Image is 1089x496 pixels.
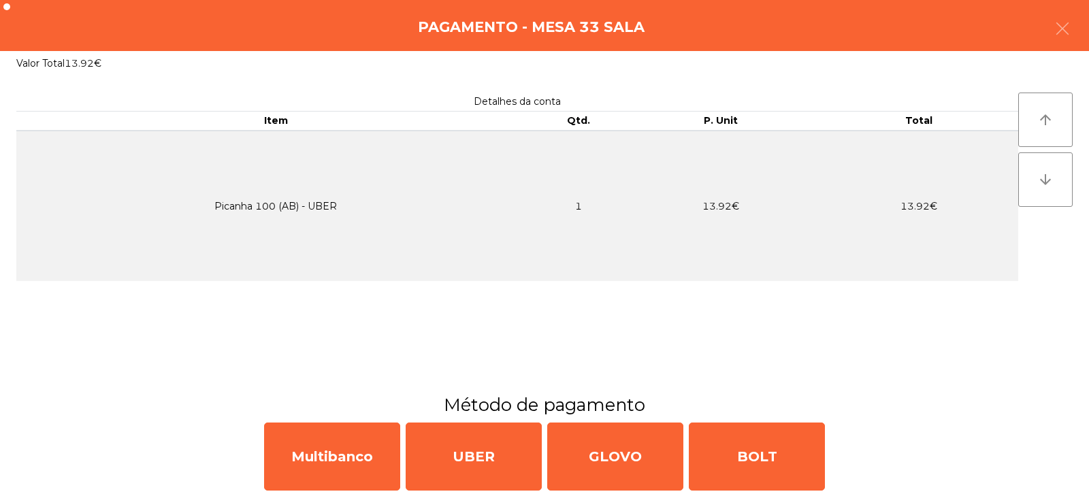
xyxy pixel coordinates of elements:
th: Item [16,112,535,131]
span: Detalhes da conta [474,95,561,108]
div: BOLT [689,423,825,491]
span: Valor Total [16,57,65,69]
th: P. Unit [621,112,819,131]
div: UBER [406,423,542,491]
th: Total [820,112,1018,131]
i: arrow_upward [1037,112,1054,128]
h3: Método de pagamento [10,393,1079,417]
div: GLOVO [547,423,683,491]
h4: Pagamento - Mesa 33 Sala [418,17,645,37]
i: arrow_downward [1037,171,1054,188]
td: 13.92€ [820,131,1018,281]
button: arrow_upward [1018,93,1073,147]
td: 13.92€ [621,131,819,281]
span: 13.92€ [65,57,101,69]
th: Qtd. [535,112,621,131]
button: arrow_downward [1018,152,1073,207]
td: 1 [535,131,621,281]
td: Picanha 100 (AB) - UBER [16,131,535,281]
div: Multibanco [264,423,400,491]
